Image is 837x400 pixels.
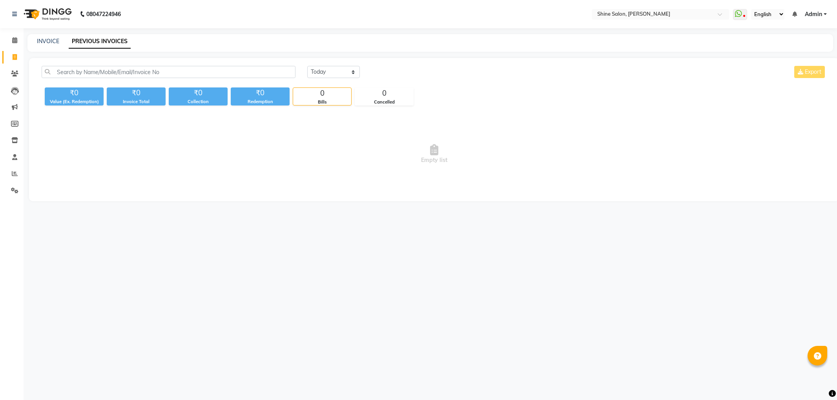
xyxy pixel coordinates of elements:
a: INVOICE [37,38,59,45]
div: Cancelled [355,99,413,105]
input: Search by Name/Mobile/Email/Invoice No [42,66,295,78]
div: ₹0 [107,87,166,98]
div: Bills [293,99,351,105]
div: 0 [293,88,351,99]
span: Empty list [42,115,826,193]
div: Invoice Total [107,98,166,105]
div: ₹0 [231,87,290,98]
span: Admin [805,10,822,18]
div: Redemption [231,98,290,105]
div: Collection [169,98,228,105]
div: Value (Ex. Redemption) [45,98,104,105]
div: 0 [355,88,413,99]
div: ₹0 [45,87,104,98]
b: 08047224946 [86,3,121,25]
a: PREVIOUS INVOICES [69,35,131,49]
div: ₹0 [169,87,228,98]
img: logo [20,3,74,25]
